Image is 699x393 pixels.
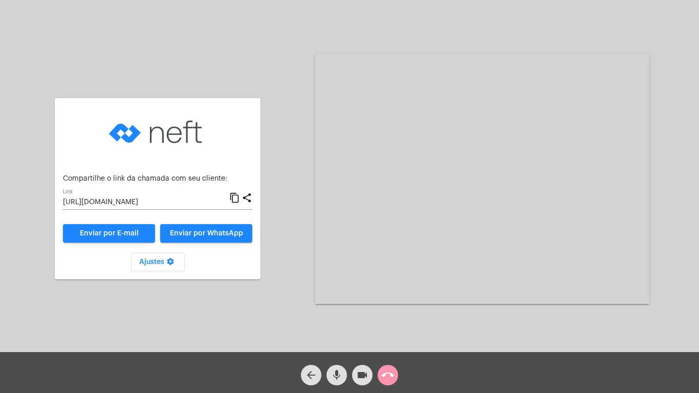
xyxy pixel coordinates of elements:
mat-icon: mic [331,369,343,381]
p: Compartilhe o link da chamada com seu cliente: [63,175,252,183]
span: Enviar por WhatsApp [170,230,243,237]
mat-icon: call_end [382,369,394,381]
mat-icon: settings [164,257,177,270]
span: Enviar por E-mail [80,230,139,237]
a: Enviar por E-mail [63,224,155,243]
img: logo-neft-novo-2.png [106,106,209,158]
mat-icon: arrow_back [305,369,317,381]
button: Ajustes [131,253,185,271]
mat-icon: videocam [356,369,368,381]
span: Ajustes [139,258,177,266]
button: Enviar por WhatsApp [160,224,252,243]
mat-icon: share [242,192,252,204]
mat-icon: content_copy [229,192,240,204]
